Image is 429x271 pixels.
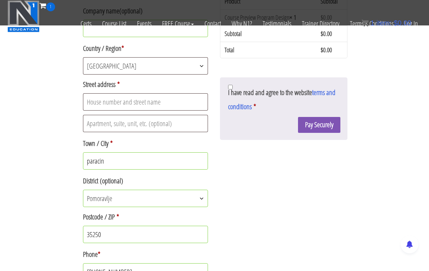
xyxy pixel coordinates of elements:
[228,85,233,89] input: I have read and agree to the websiteterms and conditions *
[97,11,132,36] a: Course List
[83,247,208,261] label: Phone
[132,11,157,36] a: Events
[83,190,208,207] span: District
[394,19,398,27] span: $
[298,117,340,133] button: Pay Securely
[83,115,208,132] input: Apartment, suite, unit, etc. (optional)
[83,57,208,75] span: Country / Region
[83,210,208,224] label: Postcode / ZIP
[83,93,208,111] input: House number and street name
[321,29,323,38] span: $
[83,136,208,151] label: Town / City
[83,77,208,92] label: Street address
[362,19,411,27] a: 1 item: $0.00
[75,11,97,36] a: Certs
[321,46,332,54] bdi: 0.00
[7,0,40,32] img: n1-education
[254,102,256,111] abbr: required
[376,19,392,27] span: item:
[83,174,208,188] label: District
[83,58,208,74] span: Serbia
[297,11,345,36] a: Trainer Directory
[199,11,226,36] a: Contact
[394,19,411,27] bdi: 0.00
[83,190,208,207] span: Pomoravlje
[157,11,199,36] a: FREE Course
[40,1,55,10] a: 1
[345,11,399,36] a: Terms & Conditions
[321,29,332,38] bdi: 0.00
[220,42,317,58] th: Total
[226,11,257,36] a: Why N1?
[370,19,374,27] span: 1
[399,11,423,36] a: Log In
[362,19,369,26] img: icon11.png
[257,11,297,36] a: Testimonials
[83,41,208,55] label: Country / Region
[228,88,335,111] span: I have read and agree to the website
[46,2,55,11] span: 1
[228,88,335,111] a: terms and conditions
[100,176,123,185] span: (optional)
[321,46,323,54] span: $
